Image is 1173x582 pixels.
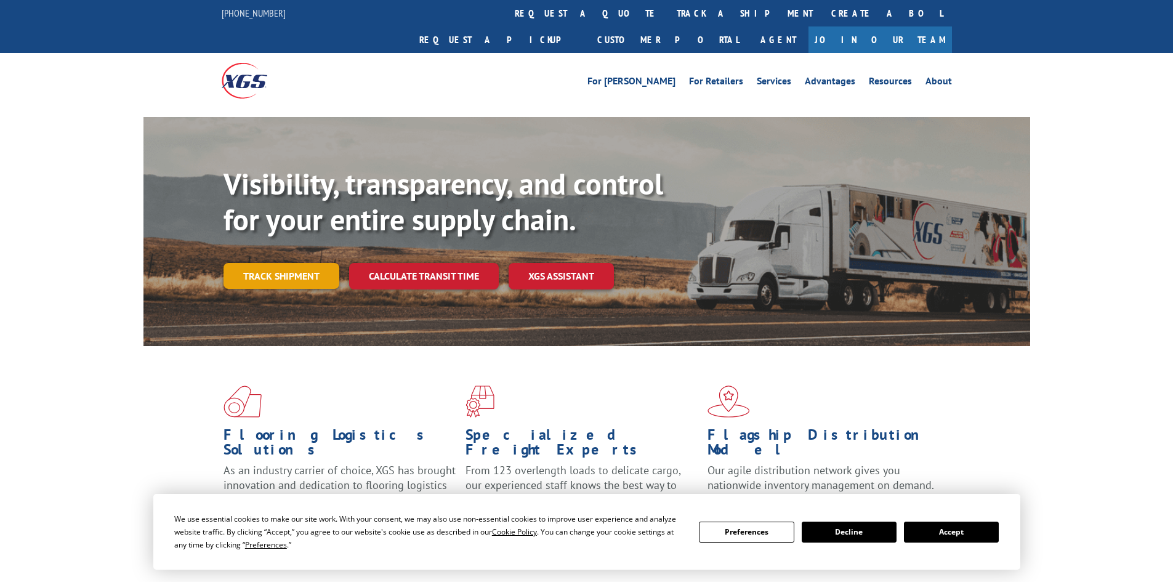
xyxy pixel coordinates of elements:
span: As an industry carrier of choice, XGS has brought innovation and dedication to flooring logistics... [224,463,456,507]
a: Customer Portal [588,26,748,53]
span: Our agile distribution network gives you nationwide inventory management on demand. [707,463,934,492]
div: We use essential cookies to make our site work. With your consent, we may also use non-essential ... [174,512,684,551]
img: xgs-icon-focused-on-flooring-red [466,386,494,418]
a: [PHONE_NUMBER] [222,7,286,19]
a: For [PERSON_NAME] [587,76,675,90]
div: Cookie Consent Prompt [153,494,1020,570]
b: Visibility, transparency, and control for your entire supply chain. [224,164,663,238]
a: About [925,76,952,90]
span: Preferences [245,540,287,550]
a: Advantages [805,76,855,90]
a: XGS ASSISTANT [509,263,614,289]
h1: Flagship Distribution Model [707,427,940,463]
button: Accept [904,522,999,543]
h1: Specialized Freight Experts [466,427,698,463]
a: Resources [869,76,912,90]
button: Preferences [699,522,794,543]
a: Agent [748,26,808,53]
img: xgs-icon-total-supply-chain-intelligence-red [224,386,262,418]
a: Services [757,76,791,90]
p: From 123 overlength loads to delicate cargo, our experienced staff knows the best way to move you... [466,463,698,518]
a: Track shipment [224,263,339,289]
a: For Retailers [689,76,743,90]
button: Decline [802,522,897,543]
img: xgs-icon-flagship-distribution-model-red [707,386,750,418]
h1: Flooring Logistics Solutions [224,427,456,463]
a: Join Our Team [808,26,952,53]
span: Cookie Policy [492,527,537,537]
a: Calculate transit time [349,263,499,289]
a: Request a pickup [410,26,588,53]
